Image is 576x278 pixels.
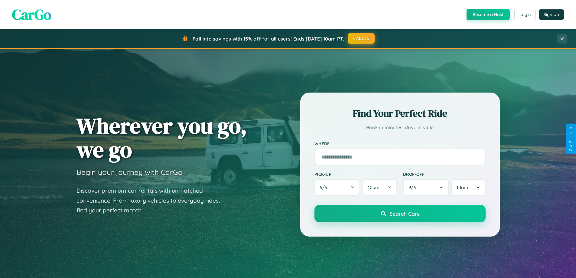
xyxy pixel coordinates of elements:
[403,179,449,196] button: 9/6
[76,168,183,177] h3: Begin your journey with CarGo
[314,172,397,177] label: Pick-up
[514,9,536,20] button: Login
[451,179,485,196] button: 10am
[457,185,468,190] span: 10am
[368,185,379,190] span: 10am
[569,127,573,151] div: Give Feedback
[539,9,564,20] button: Sign Up
[314,107,486,120] h2: Find Your Perfect Ride
[389,210,419,217] span: Search Cars
[314,141,486,146] label: Where
[314,205,486,222] button: Search Cars
[76,186,228,215] p: Discover premium car rentals with unmatched convenience. From luxury vehicles to everyday rides, ...
[314,123,486,132] p: Book in minutes, drive in style
[76,114,247,162] h1: Wherever you go, we go
[403,172,486,177] label: Drop-off
[408,185,419,190] span: 9 / 6
[12,5,51,25] span: CarGo
[348,33,375,44] button: FALL15
[193,36,344,42] span: Fall into savings with 15% off for all users! Ends [DATE] 10am PT.
[314,179,360,196] button: 9/5
[467,9,510,20] button: Become a Host
[320,185,330,190] span: 9 / 5
[363,179,397,196] button: 10am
